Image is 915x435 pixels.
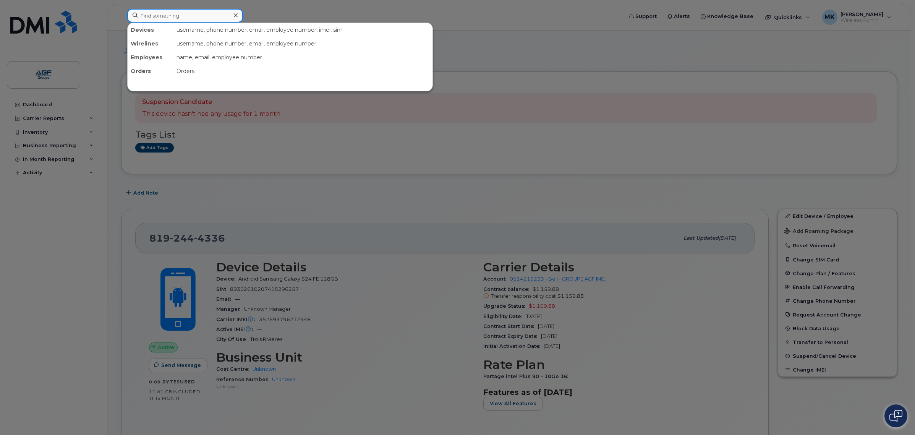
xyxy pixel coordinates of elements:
[128,50,173,64] div: Employees
[173,37,432,50] div: username, phone number, email, employee number
[173,50,432,64] div: name, email, employee number
[173,64,432,78] div: Orders
[128,23,173,37] div: Devices
[173,23,432,37] div: username, phone number, email, employee number, imei, sim
[128,37,173,50] div: Wirelines
[889,410,902,422] img: Open chat
[128,64,173,78] div: Orders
